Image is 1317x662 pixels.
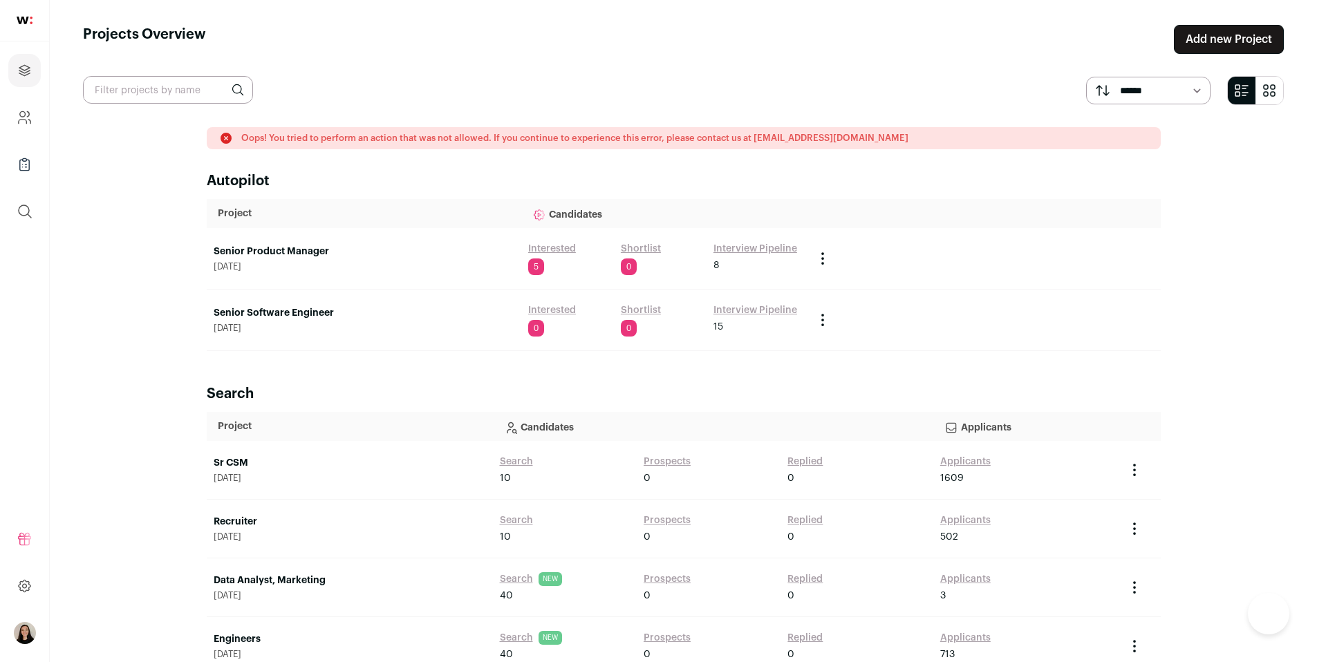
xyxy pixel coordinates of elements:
a: Interview Pipeline [713,242,797,256]
span: 0 [644,647,651,661]
span: [DATE] [214,261,514,272]
button: Project Actions [1126,579,1143,596]
a: Replied [787,572,823,586]
img: wellfound-shorthand-0d5821cbd27db2630d0214b213865d53afaa358527fdda9d0ea32b1df1b89c2c.svg [17,17,32,24]
span: 0 [787,530,794,544]
span: 5 [528,258,544,275]
span: 0 [644,589,651,603]
span: NEW [539,631,562,645]
span: 1609 [940,471,964,485]
span: 10 [500,471,511,485]
a: Company Lists [8,148,41,181]
span: 0 [621,320,637,337]
span: [DATE] [214,473,486,484]
a: Senior Product Manager [214,245,514,258]
span: 0 [787,589,794,603]
a: Add new Project [1174,25,1284,54]
h2: Search [207,384,1161,404]
span: 8 [713,258,719,272]
span: 10 [500,530,511,544]
p: Candidates [532,200,796,227]
iframe: Help Scout Beacon - Open [1248,593,1289,634]
a: Search [500,631,533,645]
span: [DATE] [214,323,514,334]
span: 0 [644,471,651,485]
a: Applicants [940,572,991,586]
h1: Projects Overview [83,25,206,54]
a: Interested [528,303,576,317]
span: 40 [500,589,513,603]
a: Projects [8,54,41,87]
span: 502 [940,530,958,544]
a: Recruiter [214,515,486,529]
a: Replied [787,631,823,645]
span: 40 [500,647,513,661]
a: Sr CSM [214,456,486,470]
button: Project Actions [1126,462,1143,478]
span: [DATE] [214,590,486,601]
a: Shortlist [621,303,661,317]
a: Interview Pipeline [713,303,797,317]
span: 0 [621,258,637,275]
p: Candidates [504,413,922,440]
span: 3 [940,589,946,603]
img: 14337076-medium_jpg [14,622,36,644]
a: Applicants [940,513,991,527]
a: Interested [528,242,576,256]
button: Open dropdown [14,622,36,644]
span: 0 [528,320,544,337]
a: Prospects [644,455,691,469]
p: Project [218,419,482,433]
span: NEW [539,572,562,586]
a: Senior Software Engineer [214,306,514,320]
span: 0 [644,530,651,544]
span: 713 [940,647,955,661]
a: Data Analyst, Marketing [214,574,486,587]
span: 0 [787,471,794,485]
a: Applicants [940,631,991,645]
button: Project Actions [1126,520,1143,537]
a: Engineers [214,632,486,646]
a: Search [500,513,533,527]
span: 0 [787,647,794,661]
a: Company and ATS Settings [8,101,41,134]
h2: Autopilot [207,171,1161,191]
span: 15 [713,320,723,334]
a: Replied [787,455,823,469]
span: [DATE] [214,649,486,660]
a: Prospects [644,572,691,586]
a: Search [500,455,533,469]
button: Project Actions [814,250,831,267]
button: Project Actions [1126,638,1143,654]
a: Applicants [940,455,991,469]
p: Oops! You tried to perform an action that was not allowed. If you continue to experience this err... [241,133,908,144]
input: Filter projects by name [83,76,253,104]
p: Project [218,207,510,220]
span: [DATE] [214,531,486,542]
a: Prospects [644,631,691,645]
a: Replied [787,513,823,527]
a: Search [500,572,533,586]
a: Prospects [644,513,691,527]
a: Shortlist [621,242,661,256]
p: Applicants [944,413,1108,440]
button: Project Actions [814,312,831,328]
